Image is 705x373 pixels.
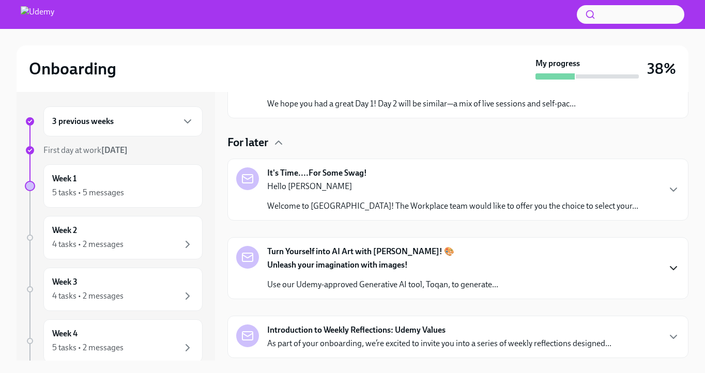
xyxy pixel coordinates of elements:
h6: Week 3 [52,276,78,288]
div: 4 tasks • 2 messages [52,290,124,302]
a: Week 34 tasks • 2 messages [25,268,203,311]
h2: Onboarding [29,58,116,79]
div: 5 tasks • 2 messages [52,342,124,353]
h6: 3 previous weeks [52,116,114,127]
p: We hope you had a great Day 1! Day 2 will be similar—a mix of live sessions and self-pac... [267,98,576,110]
div: 4 tasks • 2 messages [52,239,124,250]
a: First day at work[DATE] [25,145,203,156]
a: Week 15 tasks • 5 messages [25,164,203,208]
strong: My progress [535,58,580,69]
strong: Turn Yourself into AI Art with [PERSON_NAME]! 🎨 [267,246,454,257]
strong: It's Time....For Some Swag! [267,167,367,179]
p: As part of your onboarding, we’re excited to invite you into a series of weekly reflections desig... [267,338,611,349]
strong: [DATE] [101,145,128,155]
img: Udemy [21,6,54,23]
p: Hello [PERSON_NAME] [267,181,638,192]
div: 5 tasks • 5 messages [52,187,124,198]
strong: Unleash your imagination with images! [267,260,408,270]
p: Use our Udemy-approved Generative AI tool, Toqan, to generate... [267,279,498,290]
a: Week 45 tasks • 2 messages [25,319,203,363]
h6: Week 2 [52,225,77,236]
div: 3 previous weeks [43,106,203,136]
h3: 38% [647,59,676,78]
h4: For later [227,135,268,150]
a: Week 24 tasks • 2 messages [25,216,203,259]
h6: Week 1 [52,173,76,184]
strong: Introduction to Weekly Reflections: Udemy Values [267,324,446,336]
div: For later [227,135,688,150]
h6: Week 4 [52,328,78,339]
p: Welcome to [GEOGRAPHIC_DATA]! The Workplace team would like to offer you the choice to select you... [267,200,638,212]
span: First day at work [43,145,128,155]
